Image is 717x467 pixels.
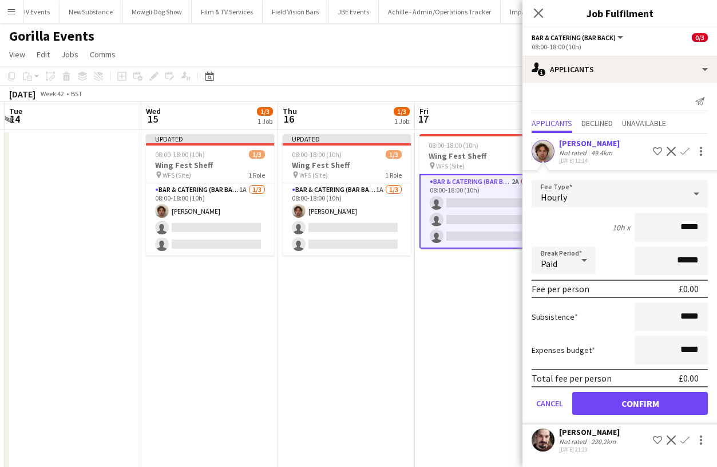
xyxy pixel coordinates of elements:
[146,183,274,256] app-card-role: Bar & Catering (Bar Back)1A1/308:00-18:00 (10h)[PERSON_NAME]
[192,1,263,23] button: Film & TV Services
[418,112,429,125] span: 17
[559,437,589,446] div: Not rated
[61,49,78,60] span: Jobs
[155,150,205,159] span: 08:00-18:00 (10h)
[9,88,35,100] div: [DATE]
[429,141,478,150] span: 08:00-18:00 (10h)
[532,42,708,51] div: 08:00-18:00 (10h)
[85,47,120,62] a: Comms
[394,107,410,116] span: 1/3
[386,150,402,159] span: 1/3
[559,446,620,453] div: [DATE] 21:23
[163,171,191,179] span: WFS (Site)
[122,1,192,23] button: Mowgli Dog Show
[60,1,122,23] button: NewSubstance
[589,148,615,157] div: 49.4km
[328,1,379,23] button: JBE Events
[38,89,66,98] span: Week 42
[144,112,161,125] span: 15
[419,106,429,116] span: Fri
[419,151,548,161] h3: Wing Fest Sheff
[559,427,620,437] div: [PERSON_NAME]
[9,49,25,60] span: View
[257,107,273,116] span: 1/3
[532,312,578,322] label: Subsistence
[146,134,274,143] div: Updated
[249,150,265,159] span: 1/3
[146,106,161,116] span: Wed
[281,112,297,125] span: 16
[532,283,589,295] div: Fee per person
[258,117,272,125] div: 1 Job
[532,372,612,384] div: Total fee per person
[612,222,630,233] div: 10h x
[71,89,82,98] div: BST
[541,258,557,269] span: Paid
[90,49,116,60] span: Comms
[146,160,274,170] h3: Wing Fest Sheff
[532,33,625,42] button: Bar & Catering (Bar Back)
[532,345,595,355] label: Expenses budget
[248,171,265,179] span: 1 Role
[9,1,60,23] button: X-IV Events
[522,56,717,83] div: Applicants
[532,392,568,415] button: Cancel
[263,1,328,23] button: Field Vision Bars
[419,134,548,249] app-job-card: 08:00-18:00 (10h)0/3Wing Fest Sheff WFS (Site)1 RoleBar & Catering (Bar Back)2A0/308:00-18:00 (10h)
[559,148,589,157] div: Not rated
[7,112,22,125] span: 14
[532,33,616,42] span: Bar & Catering (Bar Back)
[541,191,567,203] span: Hourly
[572,392,708,415] button: Confirm
[589,437,618,446] div: 220.2km
[522,6,717,21] h3: Job Fulfilment
[9,28,94,45] h1: Gorilla Events
[57,47,83,62] a: Jobs
[283,160,411,170] h3: Wing Fest Sheff
[292,150,342,159] span: 08:00-18:00 (10h)
[299,171,328,179] span: WFS (Site)
[283,134,411,143] div: Updated
[9,106,22,116] span: Tue
[622,119,666,127] span: Unavailable
[146,134,274,256] app-job-card: Updated08:00-18:00 (10h)1/3Wing Fest Sheff WFS (Site)1 RoleBar & Catering (Bar Back)1A1/308:00-18...
[419,174,548,249] app-card-role: Bar & Catering (Bar Back)2A0/308:00-18:00 (10h)
[501,1,571,23] button: Impact Collective
[559,157,620,164] div: [DATE] 12:14
[32,47,54,62] a: Edit
[379,1,501,23] button: Achille - Admin/Operations Tracker
[532,119,572,127] span: Applicants
[283,134,411,256] app-job-card: Updated08:00-18:00 (10h)1/3Wing Fest Sheff WFS (Site)1 RoleBar & Catering (Bar Back)1A1/308:00-18...
[559,138,620,148] div: [PERSON_NAME]
[37,49,50,60] span: Edit
[283,106,297,116] span: Thu
[679,283,699,295] div: £0.00
[385,171,402,179] span: 1 Role
[692,33,708,42] span: 0/3
[522,162,538,170] span: 1 Role
[581,119,613,127] span: Declined
[283,183,411,256] app-card-role: Bar & Catering (Bar Back)1A1/308:00-18:00 (10h)[PERSON_NAME]
[394,117,409,125] div: 1 Job
[436,162,465,170] span: WFS (Site)
[5,47,30,62] a: View
[679,372,699,384] div: £0.00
